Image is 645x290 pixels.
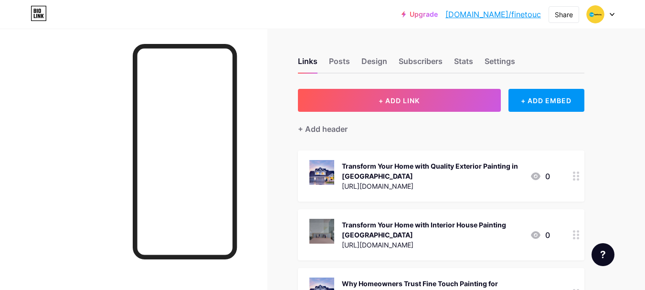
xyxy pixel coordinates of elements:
div: Share [555,10,573,20]
button: + ADD LINK [298,89,501,112]
div: Posts [329,55,350,73]
div: Subscribers [399,55,443,73]
div: + ADD EMBED [508,89,584,112]
div: Transform Your Home with Quality Exterior Painting in [GEOGRAPHIC_DATA] [342,161,522,181]
div: Transform Your Home with Interior House Painting [GEOGRAPHIC_DATA] [342,220,522,240]
div: Stats [454,55,473,73]
span: + ADD LINK [379,97,420,105]
div: 0 [530,171,550,182]
a: Upgrade [402,11,438,18]
img: Transform Your Home with Interior House Painting Melbourne [309,219,334,244]
div: Design [361,55,387,73]
div: Settings [485,55,515,73]
img: Finetouch Painting [586,5,604,23]
div: 0 [530,229,550,241]
div: [URL][DOMAIN_NAME] [342,181,522,191]
div: Links [298,55,317,73]
div: [URL][DOMAIN_NAME] [342,240,522,250]
div: + Add header [298,123,348,135]
img: Transform Your Home with Quality Exterior Painting in Melbourne [309,160,334,185]
a: [DOMAIN_NAME]/finetouc [445,9,541,20]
